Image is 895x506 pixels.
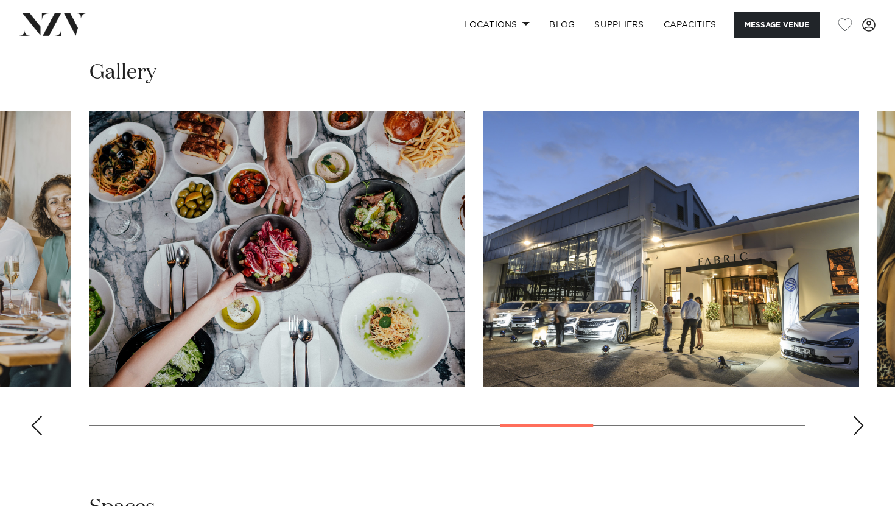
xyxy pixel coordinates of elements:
[584,12,653,38] a: SUPPLIERS
[483,111,859,387] swiper-slide: 10 / 14
[89,59,156,86] h2: Gallery
[89,111,465,387] swiper-slide: 9 / 14
[734,12,820,38] button: Message Venue
[539,12,584,38] a: BLOG
[19,13,86,35] img: nzv-logo.png
[654,12,726,38] a: Capacities
[454,12,539,38] a: Locations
